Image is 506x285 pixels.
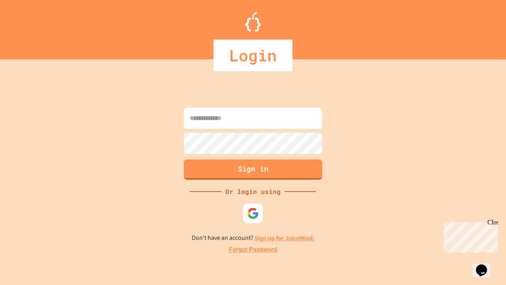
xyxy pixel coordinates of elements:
div: Or login using [221,187,285,196]
img: google-icon.svg [247,207,259,219]
img: Logo.svg [245,12,261,32]
button: Sign in [184,160,322,180]
a: Forgot Password [229,245,277,255]
iframe: chat widget [440,219,498,253]
a: Sign up for JuiceMind. [255,234,315,242]
p: Don't have an account? [192,233,315,243]
div: Login [213,40,293,71]
iframe: chat widget [473,253,498,277]
div: Chat with us now!Close [3,3,55,50]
